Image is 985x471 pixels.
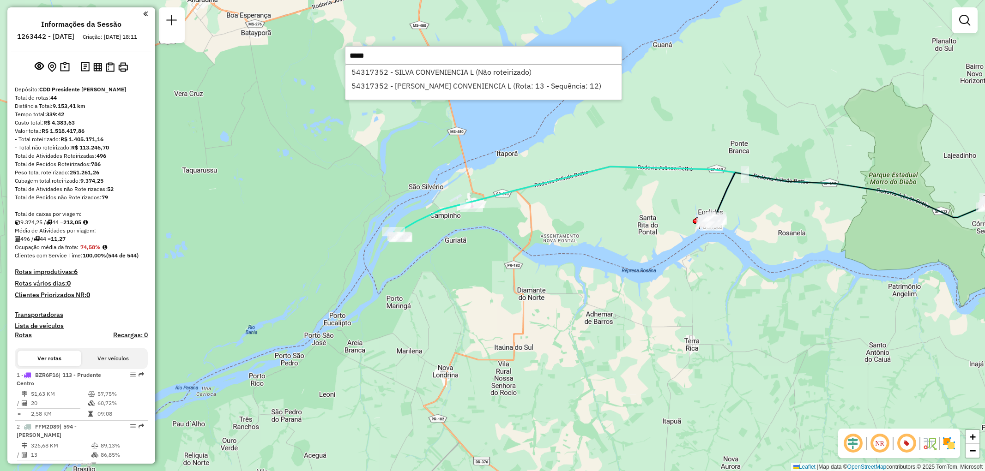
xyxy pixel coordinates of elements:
i: Distância Total [22,443,27,448]
a: Leaflet [793,464,816,470]
div: Total de rotas: [15,94,148,102]
span: − [970,445,976,456]
ul: Option List [345,65,622,92]
h6: 1263442 - [DATE] [17,32,74,41]
strong: 79 [102,194,108,201]
strong: 52 [107,185,114,192]
strong: (544 de 544) [106,252,139,259]
td: / [17,450,21,459]
div: Distância Total: [15,102,148,110]
i: % de utilização do peso [88,391,95,397]
li: [object Object] [345,65,622,79]
div: 9.374,25 / 44 = [15,218,148,227]
div: - Total roteirizado: [15,135,148,143]
h4: Recargas: 0 [113,331,148,339]
i: Tempo total em rota [88,411,93,417]
span: 1 - [17,371,101,387]
i: Tempo total em rota [91,463,96,468]
strong: 11,27 [51,235,66,242]
strong: 44 [50,94,57,101]
h4: Rotas improdutivas: [15,268,148,276]
strong: 213,05 [63,219,81,226]
h4: Lista de veículos [15,322,148,330]
div: - Total não roteirizado: [15,143,148,152]
td: 89,13% [100,441,144,450]
i: Total de Atividades [15,236,20,242]
span: Exibir número da rota [895,432,918,454]
span: FFM2D89 [35,423,60,430]
strong: R$ 1.405.171,16 [60,136,103,143]
span: + [970,431,976,442]
li: [object Object] [345,79,622,93]
a: Exibir filtros [955,11,974,30]
h4: Informações da Sessão [41,20,121,29]
em: Opções [130,372,136,377]
em: Média calculada utilizando a maior ocupação (%Peso ou %Cubagem) de cada rota da sessão. Rotas cro... [103,244,107,250]
img: Exibir/Ocultar setores [942,436,956,451]
div: Total de caixas por viagem: [15,210,148,218]
strong: CDD Presidente [PERSON_NAME] [39,86,126,93]
a: Zoom out [966,444,979,458]
button: Centralizar mapa no depósito ou ponto de apoio [46,60,58,74]
button: Exibir sessão original [33,60,46,74]
td: / [17,399,21,408]
td: 13 [30,450,91,459]
div: Depósito: [15,85,148,94]
i: Cubagem total roteirizado [15,220,20,225]
strong: 9.153,41 km [53,102,85,109]
td: 60,72% [97,399,144,408]
strong: R$ 1.518.417,86 [42,127,85,134]
div: Total de Pedidos Roteirizados: [15,160,148,168]
button: Ver veículos [81,351,145,366]
button: Ver rotas [18,351,81,366]
em: Rota exportada [139,372,144,377]
div: Total de Atividades Roteirizadas: [15,152,148,160]
img: Fluxo de ruas [922,436,937,451]
strong: 6 [74,268,78,276]
strong: 339:42 [46,111,64,118]
a: Rotas [15,331,32,339]
span: | 113 - Prudente Centro [17,371,101,387]
td: = [17,461,21,470]
strong: R$ 4.383,63 [43,119,75,126]
div: Custo total: [15,119,148,127]
td: 2,58 KM [30,409,88,418]
div: Cubagem total roteirizado: [15,177,148,185]
h4: Clientes Priorizados NR: [15,291,148,299]
a: Clique aqui para minimizar o painel [143,8,148,19]
strong: 74,58% [80,244,101,250]
span: Ocultar deslocamento [842,432,864,454]
td: 09:08 [97,409,144,418]
strong: 786 [91,161,101,167]
span: | 594 - [PERSON_NAME] [17,423,77,438]
i: % de utilização do peso [91,443,98,448]
td: 25,13 KM [30,461,91,470]
button: Visualizar relatório de Roteirização [91,60,104,73]
span: | [817,464,818,470]
td: 09:16 [100,461,144,470]
i: % de utilização da cubagem [91,452,98,458]
div: 496 / 44 = [15,235,148,243]
em: Opções [130,423,136,429]
strong: 9.374,25 [80,177,103,184]
i: Total de rotas [46,220,52,225]
div: Tempo total: [15,110,148,119]
strong: 0 [67,279,71,287]
button: Visualizar Romaneio [104,60,116,74]
i: Total de Atividades [22,452,27,458]
h4: Rotas vários dias: [15,280,148,287]
div: Total de Pedidos não Roteirizados: [15,193,148,202]
strong: 496 [97,152,106,159]
td: 57,75% [97,389,144,399]
td: 326,68 KM [30,441,91,450]
button: Imprimir Rotas [116,60,130,74]
a: Nova sessão e pesquisa [163,11,181,32]
strong: 100,00% [83,252,106,259]
div: Total de Atividades não Roteirizadas: [15,185,148,193]
i: Total de rotas [34,236,40,242]
i: % de utilização da cubagem [88,400,95,406]
i: Meta Caixas/viagem: 210,30 Diferença: 2,75 [83,220,88,225]
strong: 251.261,26 [70,169,99,176]
div: Criação: [DATE] 18:11 [79,33,141,41]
